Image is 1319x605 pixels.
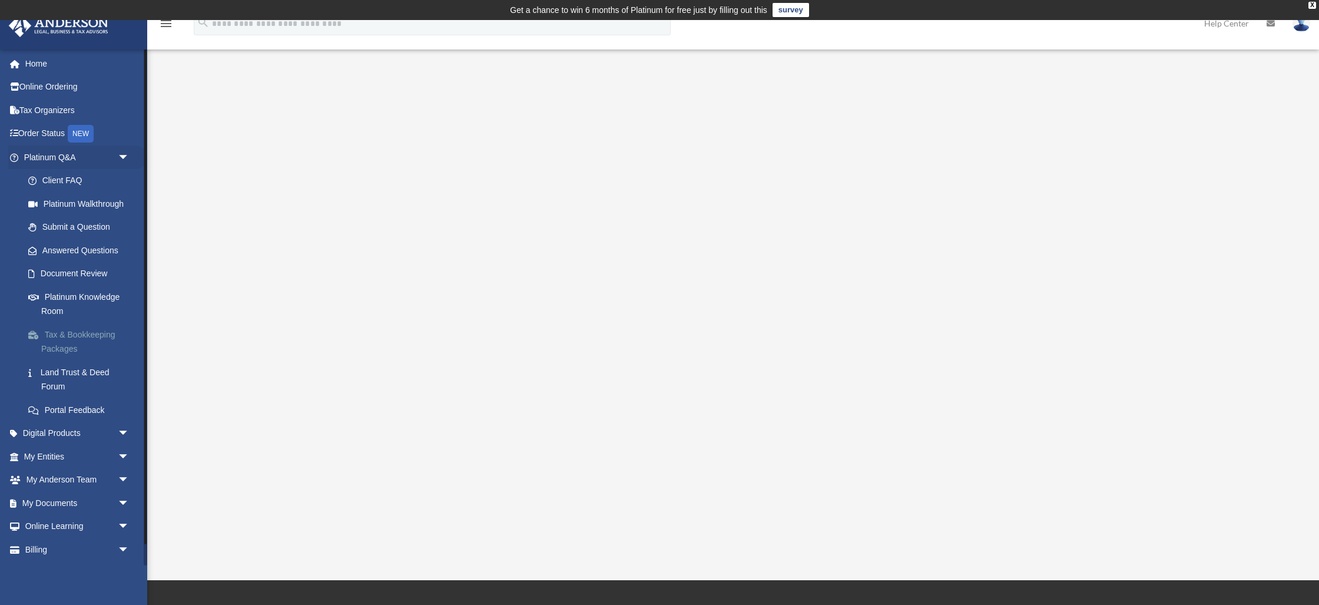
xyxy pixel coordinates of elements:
a: Land Trust & Deed Forum [16,361,147,398]
span: arrow_drop_down [118,515,141,539]
a: Events Calendar [8,561,147,585]
a: My Documentsarrow_drop_down [8,491,147,515]
iframe: <span data-mce-type="bookmark" style="display: inline-block; width: 0px; overflow: hidden; line-h... [414,107,1050,461]
span: arrow_drop_down [118,538,141,562]
a: Home [8,52,147,75]
img: Anderson Advisors Platinum Portal [5,14,112,37]
a: Document Review [16,262,147,286]
a: Online Learningarrow_drop_down [8,515,147,538]
a: Answered Questions [16,239,147,262]
a: Order StatusNEW [8,122,147,146]
span: arrow_drop_down [118,146,141,170]
a: Portal Feedback [16,398,147,422]
div: close [1308,2,1316,9]
a: Tax & Bookkeeping Packages [16,323,147,361]
a: Digital Productsarrow_drop_down [8,422,147,445]
a: menu [159,21,173,31]
a: Submit a Question [16,216,147,239]
span: arrow_drop_down [118,468,141,492]
a: My Anderson Teamarrow_drop_down [8,468,147,492]
span: arrow_drop_down [118,422,141,446]
a: Client FAQ [16,169,147,193]
i: search [197,16,210,29]
span: arrow_drop_down [118,491,141,515]
a: Platinum Walkthrough [16,192,141,216]
a: Billingarrow_drop_down [8,538,147,561]
a: survey [773,3,809,17]
a: My Entitiesarrow_drop_down [8,445,147,468]
i: menu [159,16,173,31]
span: arrow_drop_down [118,445,141,469]
img: User Pic [1293,15,1310,32]
a: Online Ordering [8,75,147,99]
a: Platinum Knowledge Room [16,285,147,323]
div: NEW [68,125,94,143]
a: Platinum Q&Aarrow_drop_down [8,146,147,169]
a: Tax Organizers [8,98,147,122]
div: Get a chance to win 6 months of Platinum for free just by filling out this [510,3,767,17]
